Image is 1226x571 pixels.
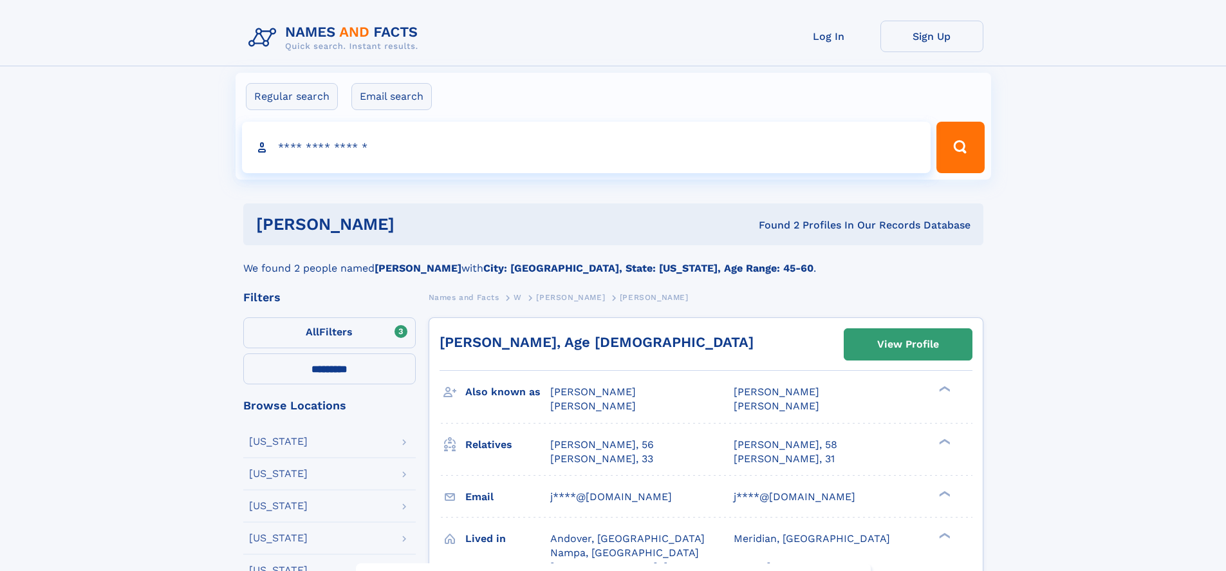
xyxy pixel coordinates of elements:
a: [PERSON_NAME], 31 [734,452,835,466]
div: [US_STATE] [249,436,308,447]
span: [PERSON_NAME] [536,293,605,302]
div: We found 2 people named with . [243,245,983,276]
a: View Profile [844,329,972,360]
div: Filters [243,292,416,303]
h3: Email [465,486,550,508]
label: Filters [243,317,416,348]
button: Search Button [936,122,984,173]
a: Sign Up [880,21,983,52]
div: Found 2 Profiles In Our Records Database [577,218,971,232]
span: All [306,326,319,338]
span: Andover, [GEOGRAPHIC_DATA] [550,532,705,545]
span: [PERSON_NAME] [550,386,636,398]
a: [PERSON_NAME], 33 [550,452,653,466]
b: City: [GEOGRAPHIC_DATA], State: [US_STATE], Age Range: 45-60 [483,262,813,274]
label: Regular search [246,83,338,110]
span: W [514,293,522,302]
span: [PERSON_NAME] [620,293,689,302]
a: [PERSON_NAME], 56 [550,438,654,452]
a: W [514,289,522,305]
span: Nampa, [GEOGRAPHIC_DATA] [550,547,699,559]
a: Log In [777,21,880,52]
h1: [PERSON_NAME] [256,216,577,232]
a: Names and Facts [429,289,499,305]
div: [US_STATE] [249,469,308,479]
b: [PERSON_NAME] [375,262,461,274]
img: Logo Names and Facts [243,21,429,55]
h3: Also known as [465,381,550,403]
h3: Lived in [465,528,550,550]
label: Email search [351,83,432,110]
div: ❯ [936,385,951,393]
span: [PERSON_NAME] [734,400,819,412]
a: [PERSON_NAME], Age [DEMOGRAPHIC_DATA] [440,334,754,350]
a: [PERSON_NAME], 58 [734,438,837,452]
input: search input [242,122,931,173]
div: [US_STATE] [249,501,308,511]
h3: Relatives [465,434,550,456]
div: ❯ [936,531,951,539]
span: [PERSON_NAME] [734,386,819,398]
div: ❯ [936,437,951,445]
div: Browse Locations [243,400,416,411]
a: [PERSON_NAME] [536,289,605,305]
div: [US_STATE] [249,533,308,543]
span: Meridian, [GEOGRAPHIC_DATA] [734,532,890,545]
div: View Profile [877,330,939,359]
span: [PERSON_NAME] [550,400,636,412]
div: ❯ [936,489,951,498]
